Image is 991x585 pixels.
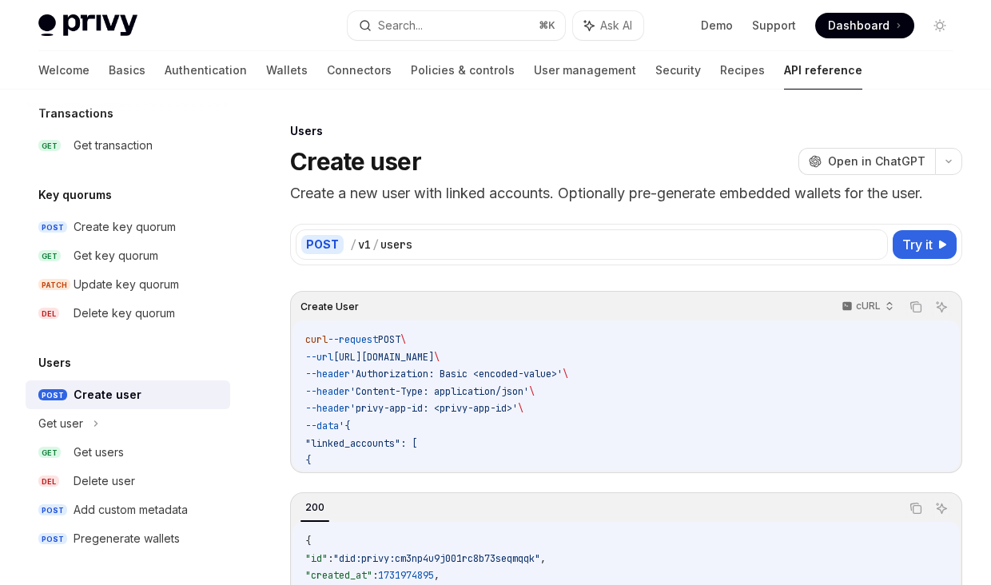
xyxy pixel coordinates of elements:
[38,14,137,37] img: light logo
[378,16,423,35] div: Search...
[378,333,400,346] span: POST
[372,569,378,582] span: :
[26,213,230,241] a: POSTCreate key quorum
[372,237,379,253] div: /
[305,535,311,547] span: {
[305,402,350,415] span: --header
[328,552,333,565] span: :
[833,293,901,320] button: cURL
[534,51,636,90] a: User management
[358,237,371,253] div: v1
[300,300,359,313] span: Create User
[38,221,67,233] span: POST
[350,368,563,380] span: 'Authorization: Basic <encoded-value>'
[380,237,412,253] div: users
[350,237,356,253] div: /
[74,529,180,548] div: Pregenerate wallets
[539,19,555,32] span: ⌘ K
[74,136,153,155] div: Get transaction
[720,51,765,90] a: Recipes
[38,476,59,488] span: DEL
[305,420,339,432] span: --data
[266,51,308,90] a: Wallets
[856,300,881,312] p: cURL
[38,389,67,401] span: POST
[350,402,518,415] span: 'privy-app-id: <privy-app-id>'
[573,11,643,40] button: Ask AI
[38,308,59,320] span: DEL
[893,230,957,259] button: Try it
[905,296,926,317] button: Copy the contents from the code block
[305,333,328,346] span: curl
[26,524,230,553] a: POSTPregenerate wallets
[798,148,935,175] button: Open in ChatGPT
[305,385,350,398] span: --header
[701,18,733,34] a: Demo
[38,504,67,516] span: POST
[38,447,61,459] span: GET
[784,51,862,90] a: API reference
[339,420,350,432] span: '{
[26,495,230,524] a: POSTAdd custom metadata
[563,368,568,380] span: \
[327,51,392,90] a: Connectors
[333,351,434,364] span: [URL][DOMAIN_NAME]
[378,569,434,582] span: 1731974895
[74,304,175,323] div: Delete key quorum
[109,51,145,90] a: Basics
[434,351,440,364] span: \
[411,51,515,90] a: Policies & controls
[350,385,529,398] span: 'Content-Type: application/json'
[38,279,70,291] span: PATCH
[529,385,535,398] span: \
[74,443,124,462] div: Get users
[26,380,230,409] a: POSTCreate user
[828,153,925,169] span: Open in ChatGPT
[38,51,90,90] a: Welcome
[828,18,890,34] span: Dashboard
[927,13,953,38] button: Toggle dark mode
[26,438,230,467] a: GETGet users
[74,275,179,294] div: Update key quorum
[301,235,344,254] div: POST
[74,472,135,491] div: Delete user
[815,13,914,38] a: Dashboard
[905,498,926,519] button: Copy the contents from the code block
[434,569,440,582] span: ,
[931,498,952,519] button: Ask AI
[305,569,372,582] span: "created_at"
[333,552,540,565] span: "did:privy:cm3np4u9j001rc8b73seqmqqk"
[26,299,230,328] a: DELDelete key quorum
[26,131,230,160] a: GETGet transaction
[38,533,67,545] span: POST
[305,454,311,467] span: {
[400,333,406,346] span: \
[38,140,61,152] span: GET
[752,18,796,34] a: Support
[74,500,188,519] div: Add custom metadata
[305,368,350,380] span: --header
[290,182,962,205] p: Create a new user with linked accounts. Optionally pre-generate embedded wallets for the user.
[26,270,230,299] a: PATCHUpdate key quorum
[38,250,61,262] span: GET
[348,11,566,40] button: Search...⌘K
[305,351,333,364] span: --url
[305,437,417,450] span: "linked_accounts": [
[655,51,701,90] a: Security
[26,467,230,495] a: DELDelete user
[290,123,962,139] div: Users
[38,185,112,205] h5: Key quorums
[305,552,328,565] span: "id"
[518,402,523,415] span: \
[165,51,247,90] a: Authentication
[74,217,176,237] div: Create key quorum
[38,414,83,433] div: Get user
[300,498,329,517] div: 200
[74,385,141,404] div: Create user
[931,296,952,317] button: Ask AI
[74,246,158,265] div: Get key quorum
[328,333,378,346] span: --request
[38,353,71,372] h5: Users
[26,241,230,270] a: GETGet key quorum
[902,235,933,254] span: Try it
